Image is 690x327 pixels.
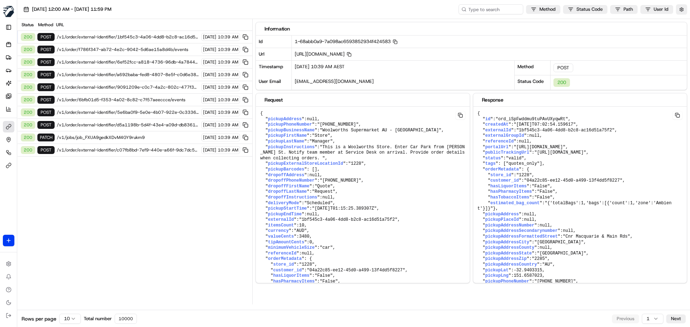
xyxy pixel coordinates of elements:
[268,161,343,166] span: pickupExternalStoreLocationId
[485,251,532,256] span: pickupAddressState
[273,279,314,284] span: hasPharmacyItems
[203,72,216,78] span: [DATE]
[57,122,199,128] span: /v1/order/external-identifier/d5a1198b-5d4f-43e4-a09d-db836184b9e9
[68,160,115,168] span: API Documentation
[20,22,34,28] div: Status
[485,167,519,172] span: orderMetadata
[32,76,99,81] div: We're available if you need us!
[532,184,550,189] span: "False"
[654,6,668,13] span: User Id
[7,93,48,99] div: Past conversations
[32,6,111,13] span: [DATE] 12:00 AM - [DATE] 11:59 PM
[485,139,514,144] span: referenceId
[506,156,524,161] span: "valid"
[320,279,338,284] span: "False"
[485,245,534,250] span: pickupAddressCounty
[524,217,534,222] span: null
[14,112,20,117] img: 1736555255976-a54dd68f-1ca7-489b-9aae-adbdc363a1c4
[459,4,523,14] input: Type to search
[516,173,532,178] span: "1228"
[485,240,529,245] span: pickupAddressCity
[542,262,553,267] span: "AU"
[37,134,55,141] div: PATCH
[268,145,315,150] span: pickupInstructions
[478,201,672,211] span: "{'totalBags':1,'bags':[{'count':1,'zone':'Ambient'}]}"
[309,173,320,178] span: null
[37,121,55,129] div: POST
[295,78,374,84] span: [EMAIL_ADDRESS][DOMAIN_NAME]
[37,46,55,53] div: POST
[19,46,119,54] input: Clear
[218,122,238,128] span: 10:39 AM
[37,108,55,116] div: POST
[56,22,249,28] div: URL
[256,36,292,48] div: Id
[304,201,333,206] span: "Scheduled"
[302,251,312,256] span: null
[553,64,573,72] div: POST
[666,314,686,323] button: Next
[268,139,304,144] span: pickupLastName
[256,48,292,60] div: Url
[312,206,377,211] span: "[DATE]T01:15:25.389307Z"
[576,6,603,13] span: Status Code
[32,69,118,76] div: Start new chat
[485,128,511,133] span: externalId
[485,133,524,138] span: externalGroupId
[37,96,55,104] div: POST
[312,133,330,138] span: "Store"
[61,161,66,167] div: 💻
[539,223,550,228] span: null
[21,96,35,104] div: 200
[519,139,529,144] span: null
[312,189,335,194] span: "Request"
[309,139,333,144] span: "Manager"
[515,60,551,75] div: Method
[491,178,519,183] span: customer_id
[203,109,216,115] span: [DATE]
[268,223,294,228] span: itemsCount
[485,145,509,150] span: portalUrl
[21,134,35,141] div: 200
[51,178,87,183] a: Powered byPylon
[314,273,332,278] span: "False"
[485,234,558,239] span: pickupAddressFormattedStreet
[539,245,550,250] span: null
[218,72,238,78] span: 10:39 AM
[273,262,294,267] span: store_id
[524,212,534,217] span: null
[15,69,28,81] img: 9188753566659_6852d8bf1fb38e338040_72.png
[299,223,304,228] span: 10
[317,122,359,127] span: "[PHONE_NUMBER]"
[268,228,289,233] span: currency
[60,111,62,117] span: •
[218,97,238,103] span: 10:39 AM
[515,75,551,90] div: Status Code
[268,122,312,127] span: pickupPhoneNumber
[553,78,570,87] div: 200
[37,22,54,28] div: Method
[21,146,35,154] div: 200
[506,161,540,166] span: "quotes_only"
[64,131,78,136] span: [DATE]
[203,47,216,52] span: [DATE]
[203,59,216,65] span: [DATE]
[218,59,238,65] span: 10:39 AM
[640,5,673,14] button: User Id
[57,34,199,40] span: /v1/order/external-identifier/1bf545c3-4a06-4dd8-b2c8-ac16d51a75f2
[7,124,19,135] img: Balvinder Singh Punie
[268,189,307,194] span: dropoffLastName
[203,122,216,128] span: [DATE]
[268,133,307,138] span: pickupFirstName
[268,195,317,200] span: dropoffInstructions
[14,160,55,168] span: Knowledge Base
[20,4,115,14] button: [DATE] 12:00 AM - [DATE] 11:59 PM
[295,38,397,45] span: 1-68abb0a9-7a098ac6593852934f424583
[320,245,333,250] span: "car"
[299,262,314,267] span: "1228"
[4,158,58,170] a: 📗Knowledge Base
[57,47,199,52] span: /v1/order/f786f347-ab72-4e2c-9042-5d6ae15a8d4b/events
[218,109,238,115] span: 10:39 AM
[496,117,568,122] span: "ord_iSpFwddmu9tuPAvUXyqwRt"
[268,117,302,122] span: pickupAddress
